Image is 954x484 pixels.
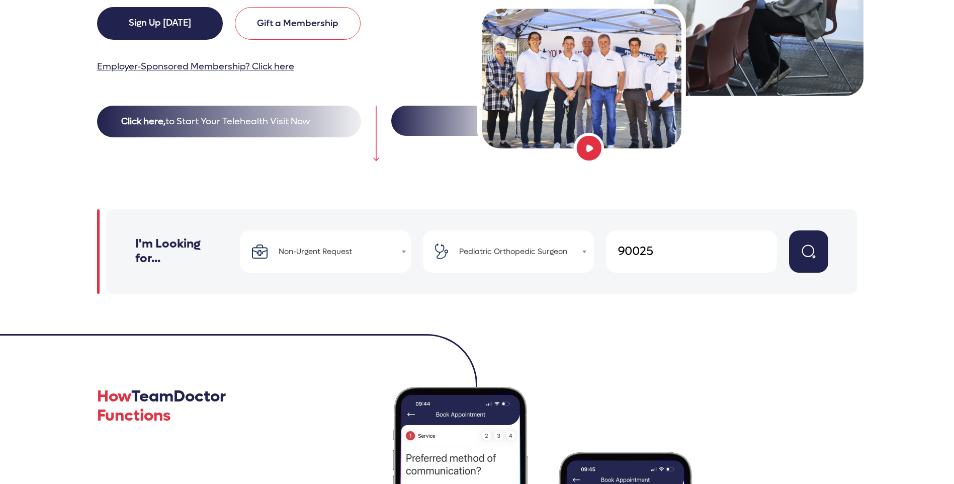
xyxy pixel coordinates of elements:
span: Pediatric Orthopedic Surgeon [455,245,590,259]
h2: How Functions [97,387,342,426]
input: Zip Code [618,243,765,261]
img: down arrow [373,106,379,161]
strong: Click here, [121,116,165,127]
img: stethoscope [435,244,449,259]
span: Non-Urgent Request [275,245,409,259]
a: Gift a Membership [235,7,361,40]
a: Sign Up [DATE] [97,7,223,40]
h2: I'm Looking for... [135,237,226,266]
button: Click here,to Start Your Telehealth Visit Now [97,106,361,137]
img: search button [801,244,816,259]
img: briefcase [252,245,268,259]
span: TeamDoctor [131,386,226,407]
a: Employer-Sponsored Membership? Click here [97,61,294,72]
